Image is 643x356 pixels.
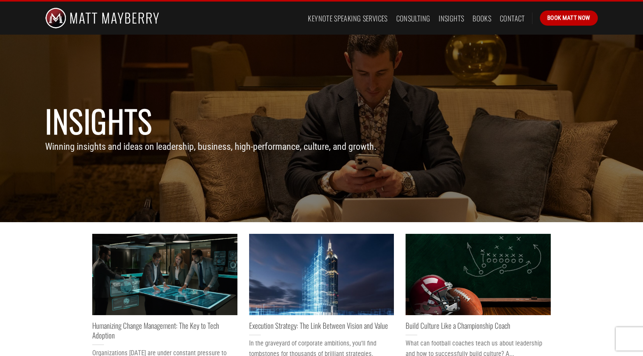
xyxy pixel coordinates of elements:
[45,139,598,154] p: Winning insights and ideas on leadership, business, high-performance, culture, and growth.
[406,234,551,315] img: build culture
[45,98,153,143] strong: Insights
[473,11,491,25] a: Books
[249,321,388,331] a: Execution Strategy: The Link Between Vision and Value
[249,234,394,315] img: execution strategy
[439,11,464,25] a: Insights
[92,321,237,340] a: Humanizing Change Management: The Key to Tech Adoption
[500,11,525,25] a: Contact
[406,321,510,331] a: Build Culture Like a Championship Coach
[92,234,237,315] img: tech adoption
[547,13,590,23] span: Book Matt Now
[308,11,387,25] a: Keynote Speaking Services
[45,2,159,35] img: Matt Mayberry
[540,11,598,25] a: Book Matt Now
[396,11,430,25] a: Consulting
